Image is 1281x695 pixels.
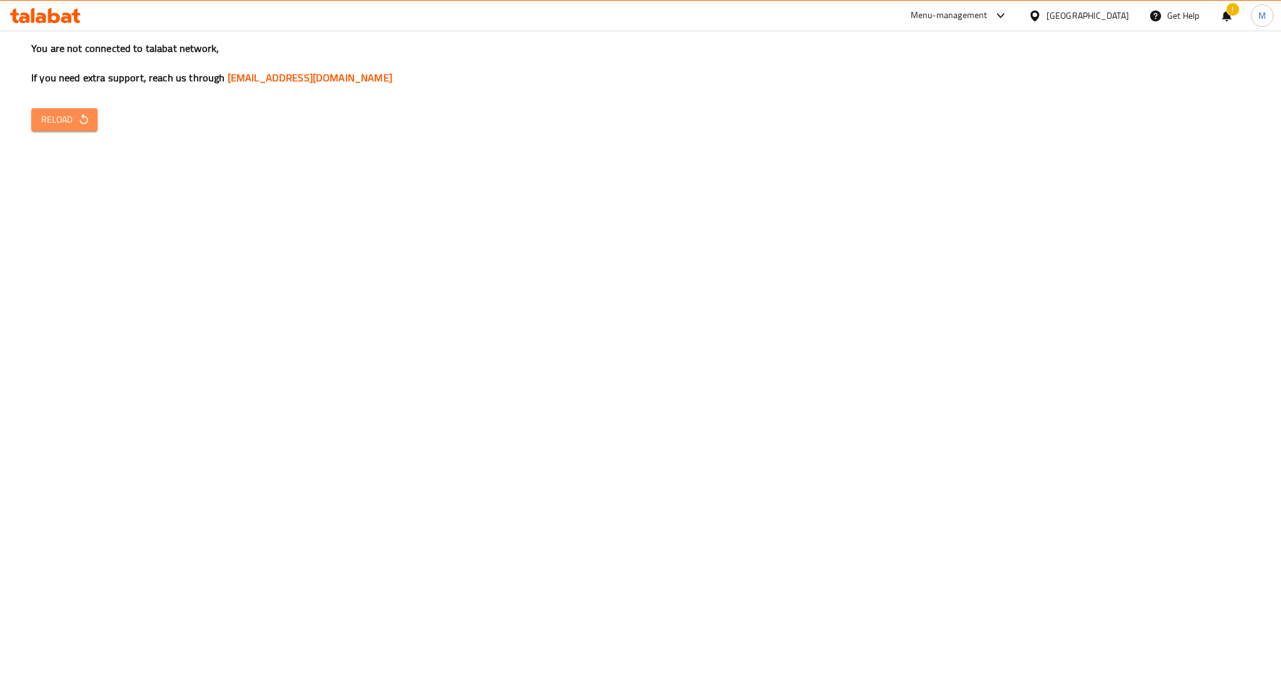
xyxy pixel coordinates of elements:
[911,8,988,23] div: Menu-management
[31,41,1250,85] h3: You are not connected to talabat network, If you need extra support, reach us through
[228,68,392,87] a: [EMAIL_ADDRESS][DOMAIN_NAME]
[41,112,88,128] span: Reload
[31,108,98,131] button: Reload
[1258,9,1266,23] span: M
[1046,9,1129,23] div: [GEOGRAPHIC_DATA]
